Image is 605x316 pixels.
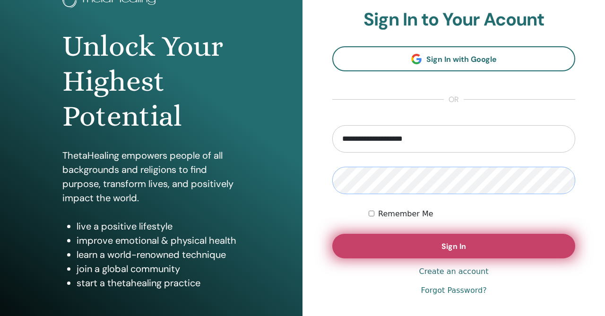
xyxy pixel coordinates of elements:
[369,208,575,220] div: Keep me authenticated indefinitely or until I manually logout
[444,94,464,105] span: or
[332,46,575,71] a: Sign In with Google
[332,234,575,258] button: Sign In
[419,266,488,277] a: Create an account
[421,285,486,296] a: Forgot Password?
[77,276,241,290] li: start a thetahealing practice
[77,262,241,276] li: join a global community
[77,219,241,233] li: live a positive lifestyle
[378,208,433,220] label: Remember Me
[332,9,575,31] h2: Sign In to Your Acount
[426,54,497,64] span: Sign In with Google
[62,148,241,205] p: ThetaHealing empowers people of all backgrounds and religions to find purpose, transform lives, a...
[62,29,241,134] h1: Unlock Your Highest Potential
[77,233,241,248] li: improve emotional & physical health
[77,248,241,262] li: learn a world-renowned technique
[441,241,466,251] span: Sign In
